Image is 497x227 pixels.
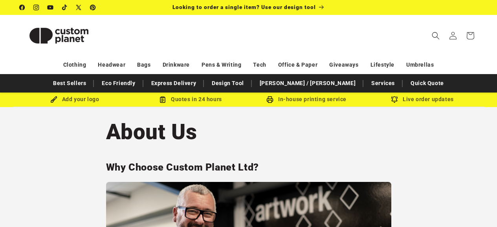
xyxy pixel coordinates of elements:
[17,15,101,56] a: Custom Planet
[407,76,448,90] a: Quick Quote
[266,96,273,103] img: In-house printing
[249,94,365,104] div: In-house printing service
[63,58,86,72] a: Clothing
[208,76,248,90] a: Design Tool
[106,161,391,174] h2: Why Choose Custom Planet Ltd?
[256,76,359,90] a: [PERSON_NAME] / [PERSON_NAME]
[427,27,444,44] summary: Search
[172,4,316,10] span: Looking to order a single item? Use our design tool
[278,58,317,72] a: Office & Paper
[391,96,398,103] img: Order updates
[367,76,399,90] a: Services
[163,58,190,72] a: Drinkware
[106,118,391,145] h1: About Us
[202,58,241,72] a: Pens & Writing
[147,76,200,90] a: Express Delivery
[49,76,90,90] a: Best Sellers
[133,94,249,104] div: Quotes in 24 hours
[458,189,497,227] iframe: Chat Widget
[159,96,166,103] img: Order Updates Icon
[137,58,150,72] a: Bags
[365,94,480,104] div: Live order updates
[406,58,434,72] a: Umbrellas
[20,18,98,53] img: Custom Planet
[17,94,133,104] div: Add your logo
[253,58,266,72] a: Tech
[98,76,139,90] a: Eco Friendly
[98,58,125,72] a: Headwear
[50,96,57,103] img: Brush Icon
[370,58,394,72] a: Lifestyle
[329,58,358,72] a: Giveaways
